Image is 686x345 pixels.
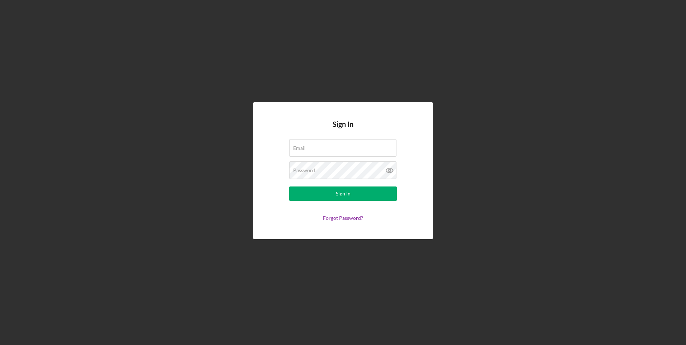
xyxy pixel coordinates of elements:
[333,120,353,139] h4: Sign In
[293,167,315,173] label: Password
[336,186,351,201] div: Sign In
[293,145,306,151] label: Email
[323,215,363,221] a: Forgot Password?
[289,186,397,201] button: Sign In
